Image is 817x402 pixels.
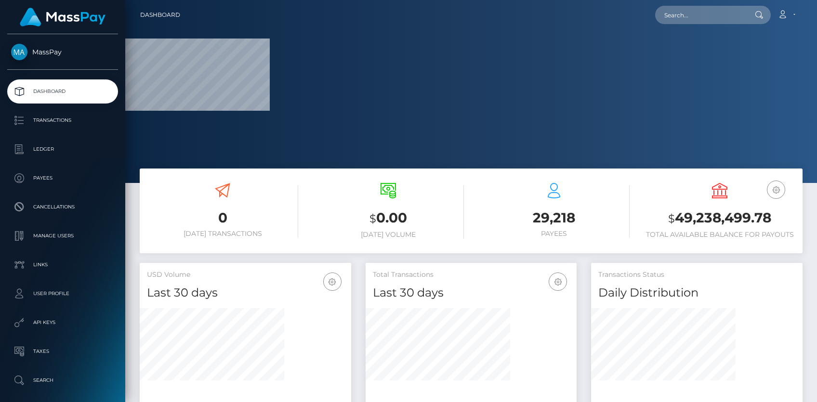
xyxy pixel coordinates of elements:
[11,200,114,214] p: Cancellations
[11,315,114,330] p: API Keys
[147,208,298,227] h3: 0
[147,270,344,280] h5: USD Volume
[655,6,746,24] input: Search...
[598,285,795,301] h4: Daily Distribution
[7,282,118,306] a: User Profile
[7,224,118,248] a: Manage Users
[20,8,105,26] img: MassPay Logo
[373,285,570,301] h4: Last 30 days
[11,171,114,185] p: Payees
[7,339,118,363] a: Taxes
[7,166,118,190] a: Payees
[11,258,114,272] p: Links
[644,208,795,228] h3: 49,238,499.78
[7,195,118,219] a: Cancellations
[478,230,630,238] h6: Payees
[644,231,795,239] h6: Total Available Balance for Payouts
[147,285,344,301] h4: Last 30 days
[369,212,376,225] small: $
[7,137,118,161] a: Ledger
[11,84,114,99] p: Dashboard
[140,5,180,25] a: Dashboard
[11,344,114,359] p: Taxes
[598,270,795,280] h5: Transactions Status
[7,311,118,335] a: API Keys
[147,230,298,238] h6: [DATE] Transactions
[313,231,464,239] h6: [DATE] Volume
[7,48,118,56] span: MassPay
[11,229,114,243] p: Manage Users
[11,286,114,301] p: User Profile
[7,79,118,104] a: Dashboard
[7,368,118,392] a: Search
[668,212,675,225] small: $
[11,142,114,156] p: Ledger
[7,108,118,132] a: Transactions
[7,253,118,277] a: Links
[478,208,630,227] h3: 29,218
[11,373,114,388] p: Search
[11,113,114,128] p: Transactions
[11,44,27,60] img: MassPay
[373,270,570,280] h5: Total Transactions
[313,208,464,228] h3: 0.00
